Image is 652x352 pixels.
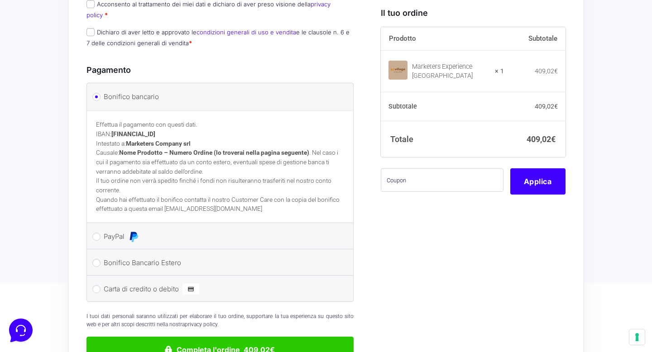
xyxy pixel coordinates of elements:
[182,284,199,295] img: Carta di credito o debito
[86,312,354,328] p: I tuoi dati personali saranno utilizzati per elaborare il tuo ordine, supportare la tua esperienz...
[20,146,148,155] input: Search for an Article...
[118,269,174,290] button: Help
[65,96,127,103] span: Start a Conversation
[113,127,167,134] a: Open Help Center
[7,269,63,290] button: Home
[86,28,95,36] input: Dichiaro di aver letto e approvato lecondizioni generali di uso e venditae le clausole n. 6 e 7 d...
[14,51,73,58] span: Your Conversations
[7,317,34,344] iframe: Customerly Messenger Launcher
[495,67,504,76] strong: × 1
[96,195,344,214] p: Quando hai effettuato il bonifico contatta il nostro Customer Care con la copia del bonifico effe...
[78,281,104,290] p: Messages
[140,281,152,290] p: Help
[111,130,155,138] strong: [FINANCIAL_ID]
[63,269,119,290] button: Messages
[104,230,333,243] label: PayPal
[29,65,47,83] img: dark
[551,134,556,144] span: €
[381,7,566,19] h3: Il tuo ordine
[535,67,558,75] bdi: 409,02
[388,60,407,79] img: Marketers Experience Village Roulette
[27,281,43,290] p: Home
[86,0,331,18] a: privacy policy
[554,102,558,109] span: €
[197,29,296,36] a: condizioni generali di uso e vendita
[128,231,139,242] img: PayPal
[126,140,191,147] strong: Marketers Company srl
[381,92,504,121] th: Subtotale
[86,29,350,46] label: Dichiaro di aver letto e approvato le e le clausole n. 6 e 7 delle condizioni generali di vendita
[629,329,645,345] button: Le tue preferenze relative al consenso per le tecnologie di tracciamento
[43,65,62,83] img: dark
[527,134,556,144] bdi: 409,02
[7,7,152,36] h2: Hello from Marketers 👋
[86,0,331,18] label: Acconsento al trattamento dei miei dati e dichiaro di aver preso visione della
[381,121,504,157] th: Totale
[104,256,333,270] label: Bonifico Bancario Estero
[96,120,344,176] p: Effettua il pagamento con questi dati. IBAN: Intestato a: Causale: . Nel caso i cui il pagamento ...
[504,27,566,51] th: Subtotale
[510,168,566,195] button: Applica
[185,321,217,328] a: privacy policy
[104,90,333,104] label: Bonifico bancario
[412,62,489,81] div: Marketers Experience [GEOGRAPHIC_DATA]
[14,65,33,83] img: dark
[381,27,504,51] th: Prodotto
[119,149,309,156] strong: Nome Prodotto – Numero Ordine (lo troverai nella pagina seguente)
[96,176,344,195] p: Il tuo ordine non verrà spedito finché i fondi non risulteranno trasferiti nel nostro conto corre...
[14,90,167,109] button: Start a Conversation
[86,64,354,76] h3: Pagamento
[104,282,333,296] label: Carta di credito o debito
[14,127,62,134] span: Find an Answer
[381,168,503,192] input: Coupon
[535,102,558,109] bdi: 409,02
[554,67,558,75] span: €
